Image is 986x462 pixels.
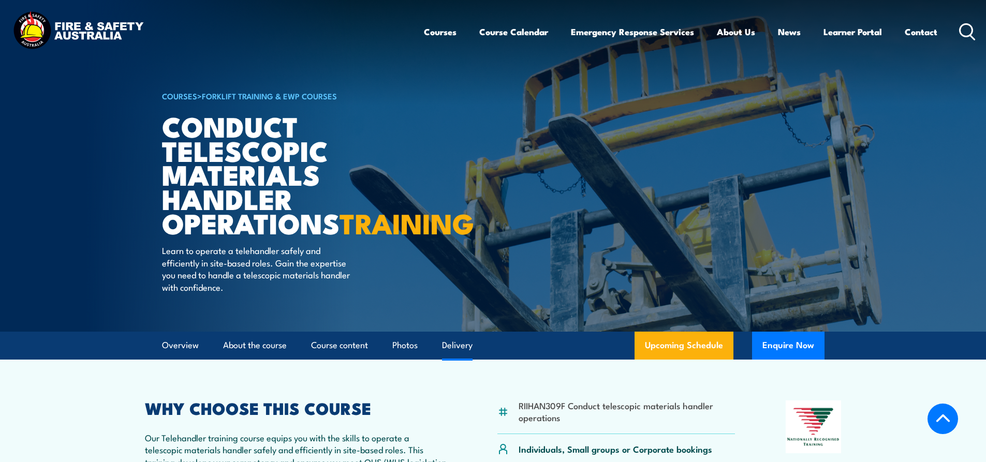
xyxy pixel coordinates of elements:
[752,332,825,360] button: Enquire Now
[311,332,368,359] a: Course content
[786,400,842,453] img: Nationally Recognised Training logo.
[392,332,418,359] a: Photos
[162,114,418,235] h1: Conduct Telescopic Materials Handler Operations
[162,90,197,101] a: COURSES
[223,332,287,359] a: About the course
[479,18,548,46] a: Course Calendar
[202,90,337,101] a: Forklift Training & EWP Courses
[145,400,447,415] h2: WHY CHOOSE THIS COURSE
[340,201,474,244] strong: TRAINING
[519,399,735,424] li: RIIHAN309F Conduct telescopic materials handler operations
[424,18,457,46] a: Courses
[823,18,882,46] a: Learner Portal
[519,443,712,455] p: Individuals, Small groups or Corporate bookings
[571,18,694,46] a: Emergency Response Services
[162,332,199,359] a: Overview
[635,332,733,360] a: Upcoming Schedule
[162,90,418,102] h6: >
[717,18,755,46] a: About Us
[905,18,937,46] a: Contact
[778,18,801,46] a: News
[442,332,473,359] a: Delivery
[162,244,351,293] p: Learn to operate a telehandler safely and efficiently in site-based roles. Gain the expertise you...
